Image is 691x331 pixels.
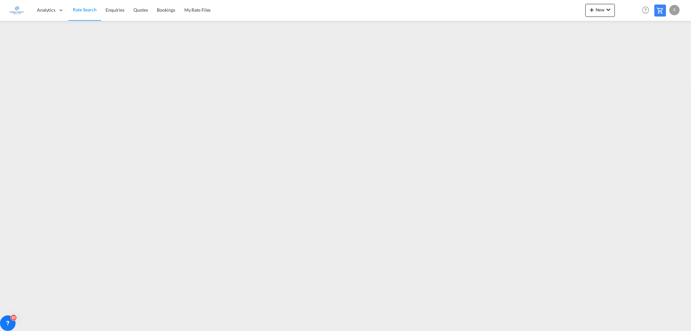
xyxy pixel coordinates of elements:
[605,6,612,14] md-icon: icon-chevron-down
[669,5,680,15] div: F
[106,7,124,13] span: Enquiries
[585,4,615,17] button: icon-plus 400-fgNewicon-chevron-down
[73,7,97,12] span: Rate Search
[10,3,24,18] img: e1326340b7c511ef854e8d6a806141ad.jpg
[588,6,596,14] md-icon: icon-plus 400-fg
[37,7,55,13] span: Analytics
[640,5,651,16] span: Help
[588,7,612,12] span: New
[157,7,175,13] span: Bookings
[184,7,211,13] span: My Rate Files
[133,7,148,13] span: Quotes
[640,5,654,16] div: Help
